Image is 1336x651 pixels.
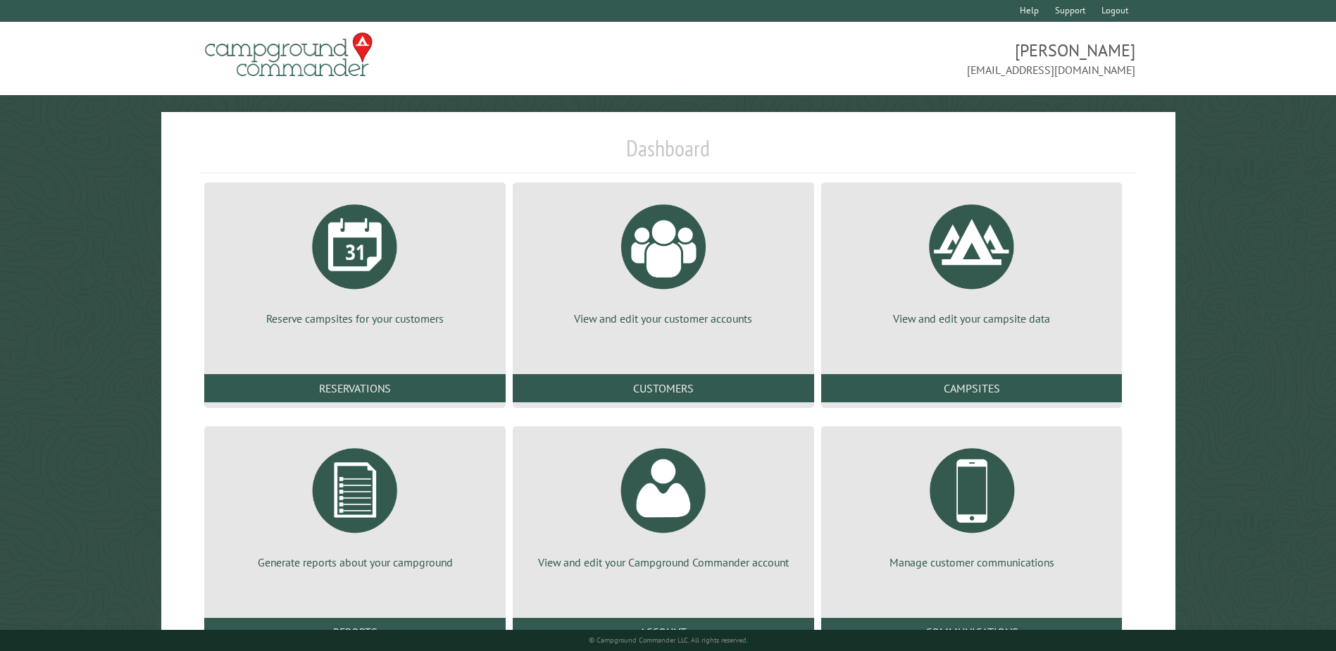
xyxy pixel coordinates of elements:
[221,554,489,570] p: Generate reports about your campground
[668,39,1135,78] span: [PERSON_NAME] [EMAIL_ADDRESS][DOMAIN_NAME]
[821,618,1123,646] a: Communications
[838,438,1106,570] a: Manage customer communications
[201,27,377,82] img: Campground Commander
[530,194,797,326] a: View and edit your customer accounts
[513,374,814,402] a: Customers
[838,194,1106,326] a: View and edit your campsite data
[201,135,1135,173] h1: Dashboard
[530,554,797,570] p: View and edit your Campground Commander account
[821,374,1123,402] a: Campsites
[513,618,814,646] a: Account
[589,635,748,645] small: © Campground Commander LLC. All rights reserved.
[221,194,489,326] a: Reserve campsites for your customers
[838,311,1106,326] p: View and edit your campsite data
[530,311,797,326] p: View and edit your customer accounts
[204,618,506,646] a: Reports
[221,438,489,570] a: Generate reports about your campground
[221,311,489,326] p: Reserve campsites for your customers
[204,374,506,402] a: Reservations
[838,554,1106,570] p: Manage customer communications
[530,438,797,570] a: View and edit your Campground Commander account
